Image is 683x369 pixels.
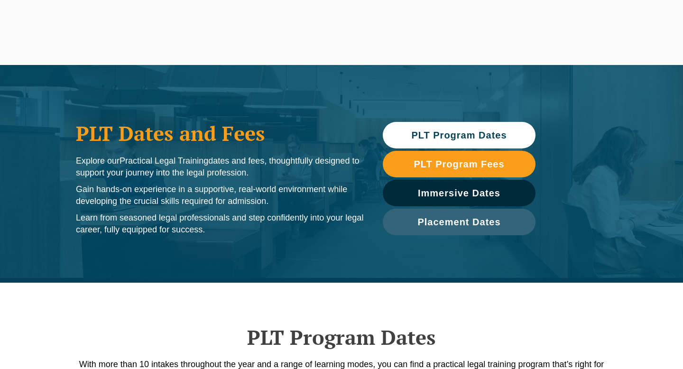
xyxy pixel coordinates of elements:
p: Explore our dates and fees, thoughtfully designed to support your journey into the legal profession. [76,155,364,179]
a: Placement Dates [383,209,535,235]
span: Practical Legal Training [120,156,208,166]
a: PLT Program Dates [383,122,535,148]
p: Gain hands-on experience in a supportive, real-world environment while developing the crucial ski... [76,184,364,207]
span: Immersive Dates [418,188,500,198]
span: PLT Program Dates [411,130,507,140]
h2: PLT Program Dates [71,325,612,349]
span: Placement Dates [417,217,500,227]
p: Learn from seasoned legal professionals and step confidently into your legal career, fully equipp... [76,212,364,236]
span: PLT Program Fees [414,159,504,169]
a: PLT Program Fees [383,151,535,177]
h1: PLT Dates and Fees [76,121,364,145]
a: Immersive Dates [383,180,535,206]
